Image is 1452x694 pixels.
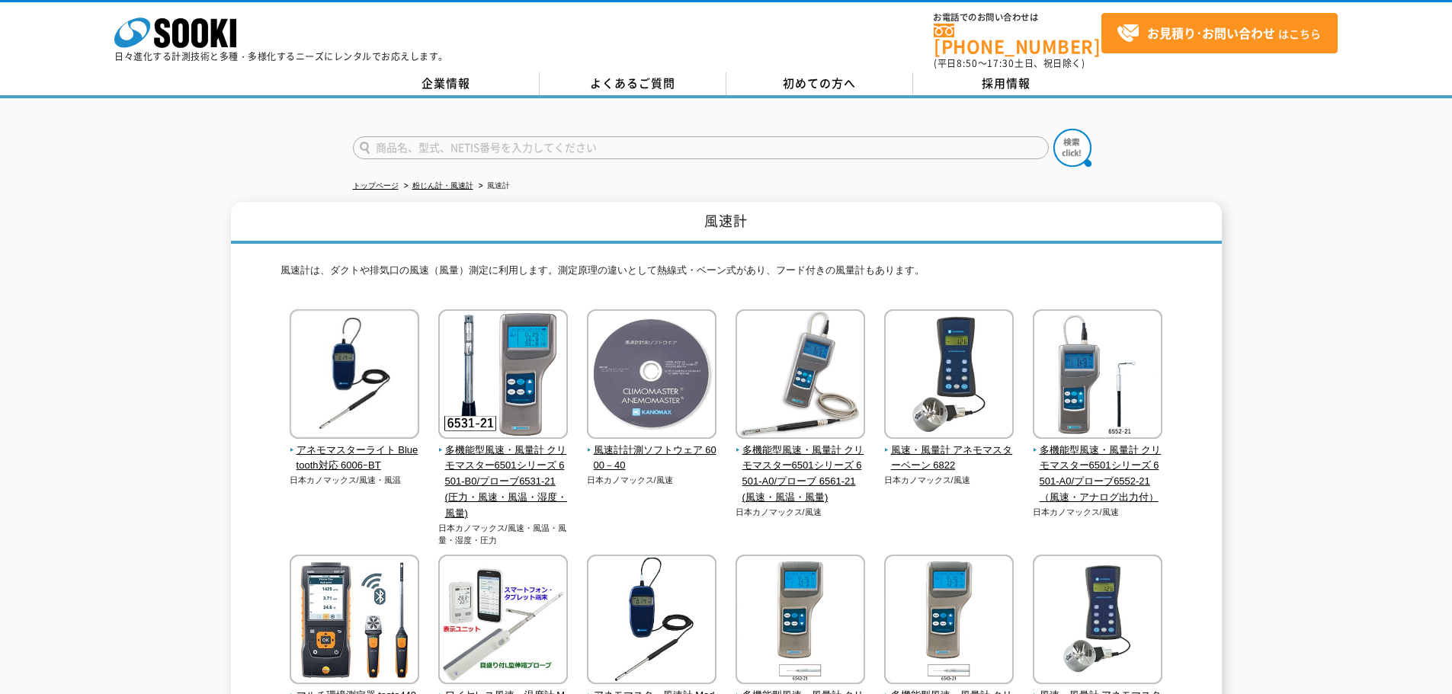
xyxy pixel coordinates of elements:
[987,56,1014,70] span: 17:30
[1101,13,1338,53] a: お見積り･お問い合わせはこちら
[884,443,1014,475] span: 風速・風量計 アネモマスターベーン 6822
[290,474,420,487] p: 日本カノマックス/風速・風温
[1117,22,1321,45] span: はこちら
[736,428,866,506] a: 多機能型風速・風量計 クリモマスター6501シリーズ 6501-A0/プローブ 6561-21(風速・風温・風量)
[412,181,473,190] a: 粉じん計・風速計
[934,56,1085,70] span: (平日 ～ 土日、祝日除く)
[290,443,420,475] span: アネモマスターライト Bluetooth対応 6006ｰBT
[438,522,569,547] p: 日本カノマックス/風速・風温・風量・湿度・圧力
[587,555,716,688] img: アネモマスター風速計 Model6006-D0
[783,75,856,91] span: 初めての方へ
[353,72,540,95] a: 企業情報
[353,136,1049,159] input: 商品名、型式、NETIS番号を入力してください
[913,72,1100,95] a: 採用情報
[726,72,913,95] a: 初めての方へ
[884,555,1014,688] img: 多機能型風速・風量計 クリモマスター 6501シリーズ 6501-00/プローブ6543-21（風速・風温）
[290,555,419,688] img: マルチ環境測定器 testo440
[231,202,1222,244] h1: 風速計
[736,309,865,443] img: 多機能型風速・風量計 クリモマスター6501シリーズ 6501-A0/プローブ 6561-21(風速・風温・風量)
[934,13,1101,22] span: お電話でのお問い合わせは
[587,443,717,475] span: 風速計計測ソフトウェア 6000－40
[884,428,1014,474] a: 風速・風量計 アネモマスターベーン 6822
[957,56,978,70] span: 8:50
[1053,129,1091,167] img: btn_search.png
[934,24,1101,55] a: [PHONE_NUMBER]
[476,178,510,194] li: 風速計
[1033,555,1162,688] img: 風速・風量計 アネモマスターベーン 6821
[1147,24,1275,42] strong: お見積り･お問い合わせ
[438,309,568,443] img: 多機能型風速・風量計 クリモマスター6501シリーズ 6501-B0/プローブ6531-21(圧力・風速・風温・湿度・風量)
[280,263,1172,286] p: 風速計は、ダクトや排気口の風速（風量）測定に利用します。測定原理の違いとして熱線式・ベーン式があり、フード付きの風量計もあります。
[438,443,569,522] span: 多機能型風速・風量計 クリモマスター6501シリーズ 6501-B0/プローブ6531-21(圧力・風速・風温・湿度・風量)
[736,506,866,519] p: 日本カノマックス/風速
[884,474,1014,487] p: 日本カノマックス/風速
[1033,428,1163,506] a: 多機能型風速・風量計 クリモマスター6501シリーズ 6501-A0/プローブ6552-21（風速・アナログ出力付）
[587,474,717,487] p: 日本カノマックス/風速
[438,555,568,688] img: ワイヤレス風速・温度計 ModelAF101
[1033,443,1163,506] span: 多機能型風速・風量計 クリモマスター6501シリーズ 6501-A0/プローブ6552-21（風速・アナログ出力付）
[540,72,726,95] a: よくあるご質問
[884,309,1014,443] img: 風速・風量計 アネモマスターベーン 6822
[736,555,865,688] img: 多機能型風速・風量計 クリモマスター 6501シリーズ 6501-00/プローブ6542-21（風速・風温）
[353,181,399,190] a: トップページ
[290,428,420,474] a: アネモマスターライト Bluetooth対応 6006ｰBT
[587,309,716,443] img: 風速計計測ソフトウェア 6000－40
[1033,506,1163,519] p: 日本カノマックス/風速
[290,309,419,443] img: アネモマスターライト Bluetooth対応 6006ｰBT
[114,52,448,61] p: 日々進化する計測技術と多種・多様化するニーズにレンタルでお応えします。
[1033,309,1162,443] img: 多機能型風速・風量計 クリモマスター6501シリーズ 6501-A0/プローブ6552-21（風速・アナログ出力付）
[587,428,717,474] a: 風速計計測ソフトウェア 6000－40
[736,443,866,506] span: 多機能型風速・風量計 クリモマスター6501シリーズ 6501-A0/プローブ 6561-21(風速・風温・風量)
[438,428,569,522] a: 多機能型風速・風量計 クリモマスター6501シリーズ 6501-B0/プローブ6531-21(圧力・風速・風温・湿度・風量)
